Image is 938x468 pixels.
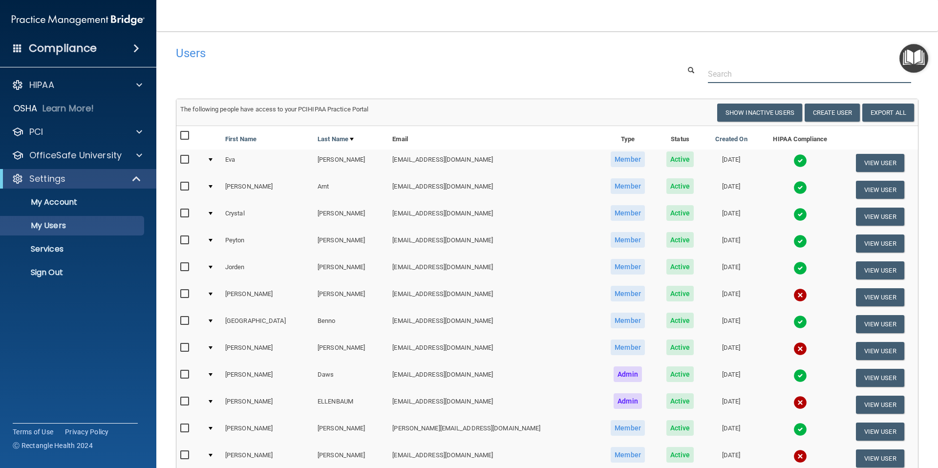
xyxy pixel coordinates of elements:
[704,203,758,230] td: [DATE]
[614,366,642,382] span: Admin
[793,261,807,275] img: tick.e7d51cea.svg
[12,126,142,138] a: PCI
[388,311,599,338] td: [EMAIL_ADDRESS][DOMAIN_NAME]
[29,126,43,138] p: PCI
[314,391,388,418] td: ELLENBAUM
[221,338,314,364] td: [PERSON_NAME]
[6,244,140,254] p: Services
[666,340,694,355] span: Active
[13,427,53,437] a: Terms of Use
[856,449,904,468] button: View User
[388,284,599,311] td: [EMAIL_ADDRESS][DOMAIN_NAME]
[704,230,758,257] td: [DATE]
[388,176,599,203] td: [EMAIL_ADDRESS][DOMAIN_NAME]
[29,42,97,55] h4: Compliance
[666,286,694,301] span: Active
[793,342,807,356] img: cross.ca9f0e7f.svg
[793,208,807,221] img: tick.e7d51cea.svg
[314,311,388,338] td: Benno
[388,149,599,176] td: [EMAIL_ADDRESS][DOMAIN_NAME]
[29,79,54,91] p: HIPAA
[715,133,747,145] a: Created On
[704,149,758,176] td: [DATE]
[314,364,388,391] td: Daws
[793,315,807,329] img: tick.e7d51cea.svg
[611,205,645,221] span: Member
[666,313,694,328] span: Active
[793,423,807,436] img: tick.e7d51cea.svg
[708,65,911,83] input: Search
[29,149,122,161] p: OfficeSafe University
[611,420,645,436] span: Member
[856,342,904,360] button: View User
[611,313,645,328] span: Member
[29,173,65,185] p: Settings
[666,178,694,194] span: Active
[388,203,599,230] td: [EMAIL_ADDRESS][DOMAIN_NAME]
[225,133,256,145] a: First Name
[221,284,314,311] td: [PERSON_NAME]
[666,205,694,221] span: Active
[176,47,603,60] h4: Users
[793,234,807,248] img: tick.e7d51cea.svg
[856,315,904,333] button: View User
[388,418,599,445] td: [PERSON_NAME][EMAIL_ADDRESS][DOMAIN_NAME]
[793,369,807,383] img: tick.e7d51cea.svg
[388,126,599,149] th: Email
[856,181,904,199] button: View User
[793,449,807,463] img: cross.ca9f0e7f.svg
[704,391,758,418] td: [DATE]
[221,391,314,418] td: [PERSON_NAME]
[856,396,904,414] button: View User
[13,103,38,114] p: OSHA
[388,230,599,257] td: [EMAIL_ADDRESS][DOMAIN_NAME]
[856,154,904,172] button: View User
[899,44,928,73] button: Open Resource Center
[717,104,802,122] button: Show Inactive Users
[611,178,645,194] span: Member
[388,257,599,284] td: [EMAIL_ADDRESS][DOMAIN_NAME]
[180,106,369,113] span: The following people have access to your PCIHIPAA Practice Portal
[704,311,758,338] td: [DATE]
[793,154,807,168] img: tick.e7d51cea.svg
[856,261,904,279] button: View User
[666,366,694,382] span: Active
[314,203,388,230] td: [PERSON_NAME]
[65,427,109,437] a: Privacy Policy
[314,149,388,176] td: [PERSON_NAME]
[388,391,599,418] td: [EMAIL_ADDRESS][DOMAIN_NAME]
[314,257,388,284] td: [PERSON_NAME]
[666,447,694,463] span: Active
[793,181,807,194] img: tick.e7d51cea.svg
[6,197,140,207] p: My Account
[611,286,645,301] span: Member
[12,173,142,185] a: Settings
[704,176,758,203] td: [DATE]
[221,418,314,445] td: [PERSON_NAME]
[221,311,314,338] td: [GEOGRAPHIC_DATA]
[614,393,642,409] span: Admin
[12,79,142,91] a: HIPAA
[666,151,694,167] span: Active
[314,418,388,445] td: [PERSON_NAME]
[611,151,645,167] span: Member
[856,423,904,441] button: View User
[6,268,140,277] p: Sign Out
[318,133,354,145] a: Last Name
[221,176,314,203] td: [PERSON_NAME]
[314,176,388,203] td: Arnt
[793,396,807,409] img: cross.ca9f0e7f.svg
[221,230,314,257] td: Peyton
[704,418,758,445] td: [DATE]
[221,257,314,284] td: Jorden
[856,369,904,387] button: View User
[704,284,758,311] td: [DATE]
[666,420,694,436] span: Active
[221,364,314,391] td: [PERSON_NAME]
[856,234,904,253] button: View User
[758,126,842,149] th: HIPAA Compliance
[611,447,645,463] span: Member
[856,288,904,306] button: View User
[13,441,93,450] span: Ⓒ Rectangle Health 2024
[12,10,145,30] img: PMB logo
